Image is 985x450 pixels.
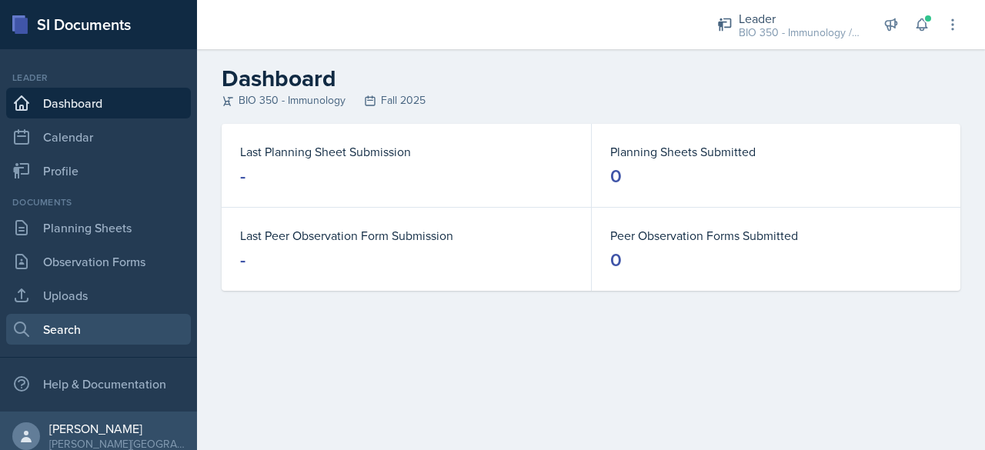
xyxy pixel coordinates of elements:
[6,280,191,311] a: Uploads
[6,212,191,243] a: Planning Sheets
[222,92,960,108] div: BIO 350 - Immunology Fall 2025
[222,65,960,92] h2: Dashboard
[6,368,191,399] div: Help & Documentation
[6,195,191,209] div: Documents
[6,88,191,118] a: Dashboard
[6,155,191,186] a: Profile
[610,248,622,272] div: 0
[6,122,191,152] a: Calendar
[49,421,185,436] div: [PERSON_NAME]
[6,71,191,85] div: Leader
[610,164,622,188] div: 0
[610,142,942,161] dt: Planning Sheets Submitted
[240,142,573,161] dt: Last Planning Sheet Submission
[610,226,942,245] dt: Peer Observation Forms Submitted
[240,164,245,188] div: -
[240,248,245,272] div: -
[6,314,191,345] a: Search
[739,9,862,28] div: Leader
[739,25,862,41] div: BIO 350 - Immunology / Fall 2025
[240,226,573,245] dt: Last Peer Observation Form Submission
[6,246,191,277] a: Observation Forms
